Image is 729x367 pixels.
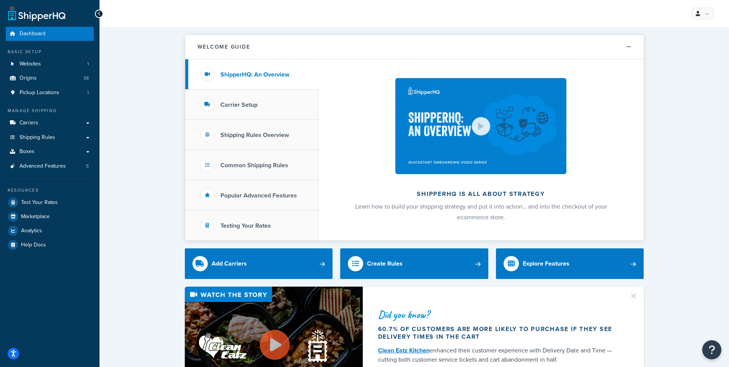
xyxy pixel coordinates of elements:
[355,202,607,222] span: Learn how to build your shipping strategy and put it into action… and into the checkout of your e...
[20,148,34,155] span: Boxes
[220,192,297,199] h3: Popular Advanced Features
[378,346,620,364] div: enhanced their customer experience with Delivery Date and Time — cutting both customer service ti...
[20,31,46,37] span: Dashboard
[20,163,66,170] span: Advanced Features
[340,248,488,279] a: Create Rules
[6,224,94,238] a: Analytics
[6,145,94,159] a: Boxes
[87,90,89,96] span: 1
[6,86,94,100] a: Pickup Locations1
[395,78,566,174] img: ShipperHQ is all about strategy
[20,134,55,141] span: Shipping Rules
[6,108,94,114] div: Manage Shipping
[6,57,94,71] a: Websites1
[378,346,430,355] a: Clean Eatz Kitchen
[6,116,94,130] a: Carriers
[496,248,644,279] a: Explore Features
[185,248,333,279] a: Add Carriers
[367,258,403,269] div: Create Rules
[6,130,94,145] a: Shipping Rules
[6,71,94,85] li: Origins
[6,71,94,85] a: Origins38
[6,238,94,252] a: Help Docs
[220,162,288,169] h3: Common Shipping Rules
[6,27,94,41] a: Dashboard
[220,132,289,139] h3: Shipping Rules Overview
[378,309,620,320] div: Did you know?
[523,258,569,269] div: Explore Features
[21,214,50,220] span: Marketplace
[6,210,94,223] a: Marketplace
[20,61,41,67] span: Websites
[6,49,94,55] div: Basic Setup
[20,90,59,96] span: Pickup Locations
[6,57,94,71] li: Websites
[185,35,644,59] button: Welcome Guide
[6,86,94,100] li: Pickup Locations
[87,61,89,67] span: 1
[21,242,46,248] span: Help Docs
[21,228,42,234] span: Analytics
[20,75,37,82] span: Origins
[339,191,623,197] h2: ShipperHQ is all about strategy
[21,199,58,206] span: Test Your Rates
[6,159,94,173] a: Advanced Features5
[220,222,271,229] h3: Testing Your Rates
[212,258,247,269] div: Add Carriers
[83,75,89,82] span: 38
[86,163,89,170] span: 5
[6,196,94,209] a: Test Your Rates
[220,101,258,108] h3: Carrier Setup
[6,159,94,173] li: Advanced Features
[220,71,289,78] h3: ShipperHQ: An Overview
[20,120,38,126] span: Carriers
[6,187,94,194] div: Resources
[702,340,721,359] button: Open Resource Center
[197,44,250,50] h2: Welcome Guide
[378,325,620,341] div: 60.7% of customers are more likely to purchase if they see delivery times in the cart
